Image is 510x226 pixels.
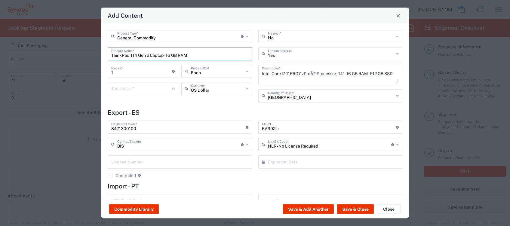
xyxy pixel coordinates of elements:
[377,204,401,214] button: Close
[394,11,402,20] button: Close
[283,204,334,214] button: Save & Add Another
[109,204,159,214] button: Commodity Library
[108,11,143,20] h4: Add Content
[337,204,374,214] button: Save & Close
[108,182,402,190] h4: Import - PT
[108,109,402,116] h4: Export - ES
[108,173,136,178] label: Controlled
